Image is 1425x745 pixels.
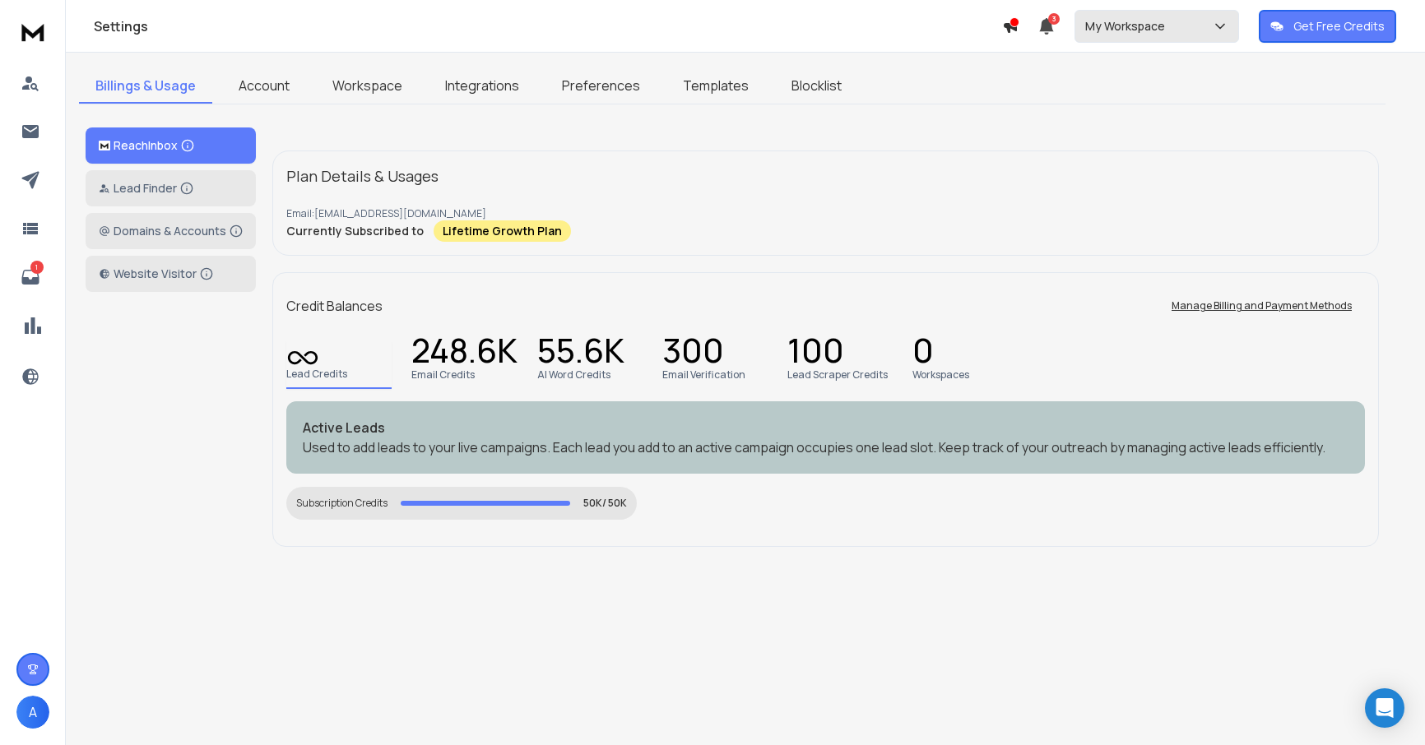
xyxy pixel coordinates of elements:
button: Website Visitor [86,256,256,292]
p: Get Free Credits [1293,18,1385,35]
a: Blocklist [775,69,858,104]
p: Email Verification [662,368,745,382]
p: Active Leads [303,418,1348,437]
p: 1 [30,261,44,274]
a: Templates [666,69,765,104]
p: AI Word Credits [537,368,610,382]
span: 3 [1048,13,1060,25]
p: Email Credits [411,368,475,382]
div: Lifetime Growth Plan [434,220,571,242]
button: Lead Finder [86,170,256,206]
p: Email: [EMAIL_ADDRESS][DOMAIN_NAME] [286,207,1365,220]
div: Subscription Credits [296,497,388,510]
button: ReachInbox [86,127,256,164]
a: Billings & Usage [79,69,212,104]
p: 55.6K [537,342,624,365]
p: My Workspace [1085,18,1172,35]
img: logo [16,16,49,47]
button: A [16,696,49,729]
a: Workspace [316,69,419,104]
a: Account [222,69,306,104]
p: 248.6K [411,342,518,365]
p: Workspaces [912,368,969,382]
h1: Settings [94,16,1002,36]
a: Integrations [429,69,536,104]
button: Domains & Accounts [86,213,256,249]
button: Get Free Credits [1259,10,1396,43]
p: Credit Balances [286,296,383,316]
button: Manage Billing and Payment Methods [1158,289,1365,322]
p: Lead Credits [286,368,347,381]
p: 100 [787,342,844,365]
p: 0 [912,342,934,365]
a: Preferences [545,69,657,104]
p: Currently Subscribed to [286,223,424,239]
div: Open Intercom Messenger [1365,688,1404,728]
p: Lead Scraper Credits [787,368,888,382]
p: Plan Details & Usages [286,164,439,187]
p: 300 [662,342,724,365]
p: Used to add leads to your live campaigns. Each lead you add to an active campaign occupies one le... [303,437,1348,457]
p: Manage Billing and Payment Methods [1172,299,1352,312]
a: 1 [14,261,47,294]
img: logo [99,141,110,151]
p: 50K/ 50K [583,497,627,510]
